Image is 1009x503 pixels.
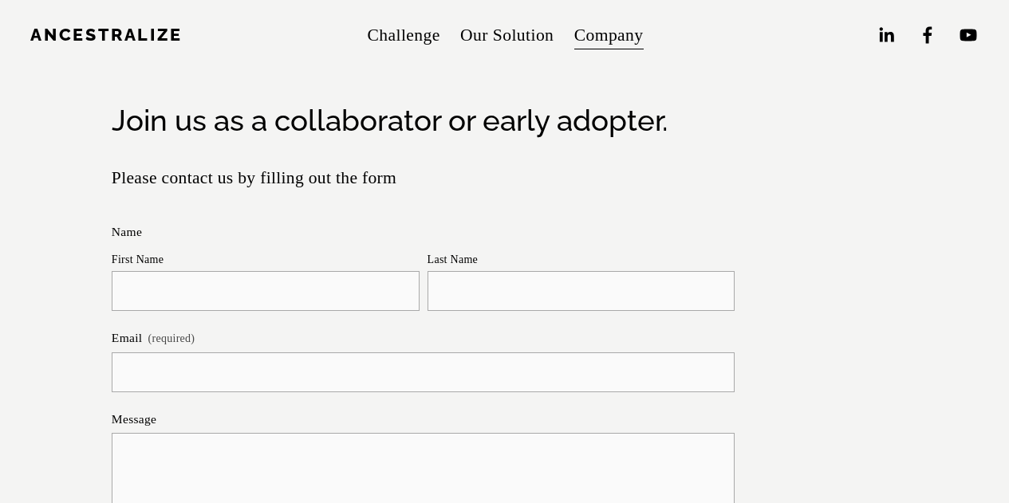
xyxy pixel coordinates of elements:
span: Email [112,327,143,349]
span: Message [112,408,156,430]
span: Company [574,20,644,51]
a: Facebook [917,25,938,45]
a: folder dropdown [574,18,644,53]
span: (required) [148,328,195,348]
span: Name [112,221,142,243]
a: Challenge [367,18,439,53]
a: Ancestralize [30,25,183,45]
p: Please contact us by filling out the form [112,163,897,194]
div: Last Name [428,250,735,271]
a: Our Solution [460,18,554,53]
h2: Join us as a collaborator or early adopter. [112,101,897,140]
div: First Name [112,250,420,271]
a: YouTube [958,25,979,45]
a: LinkedIn [876,25,897,45]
